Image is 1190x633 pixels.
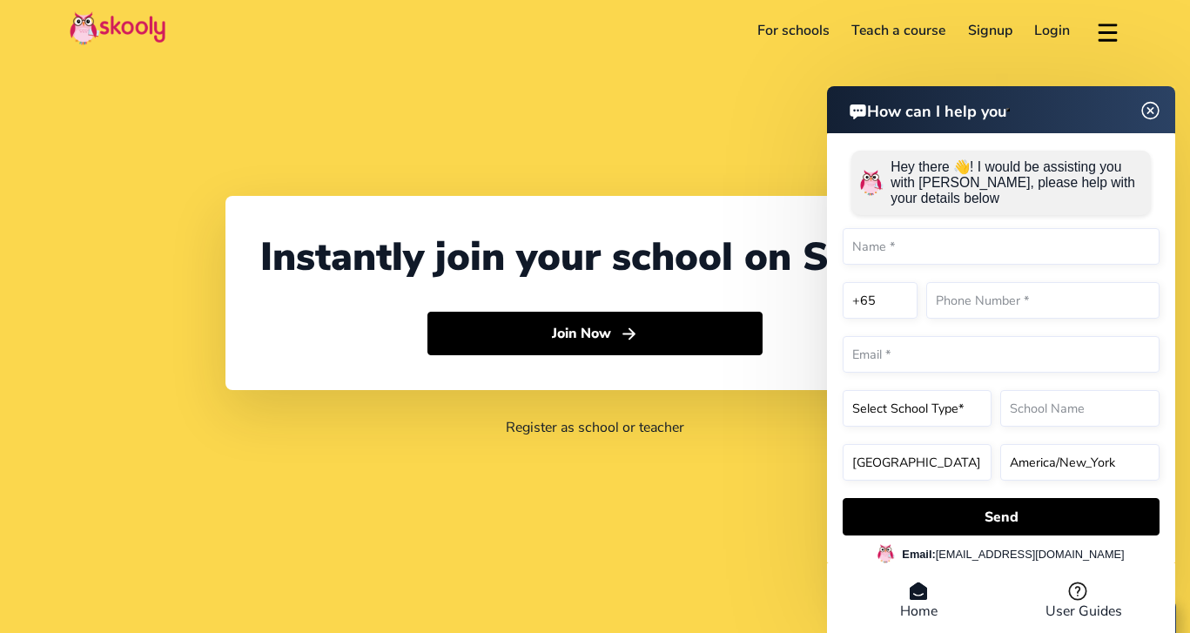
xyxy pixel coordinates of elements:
a: For schools [746,17,841,44]
button: Join Nowarrow forward outline [427,312,763,355]
a: Teach a course [840,17,957,44]
a: Register as school or teacher [506,418,684,437]
ion-icon: arrow forward outline [620,325,638,343]
a: Signup [957,17,1024,44]
button: menu outline [1095,17,1120,45]
img: Skooly [70,11,165,45]
div: Instantly join your school on Skooly [260,231,931,284]
a: Login [1024,17,1082,44]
